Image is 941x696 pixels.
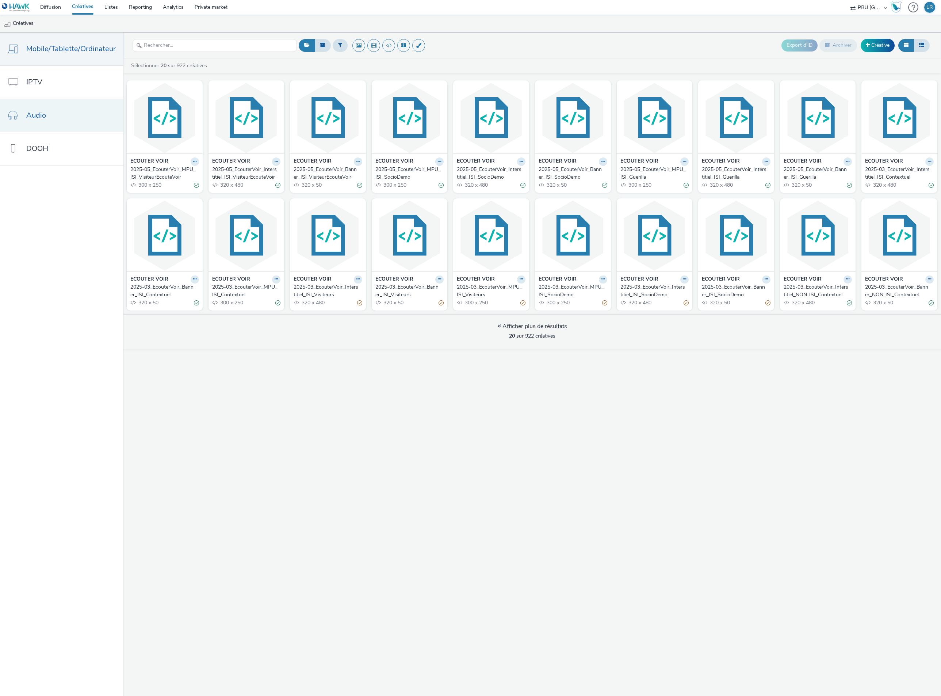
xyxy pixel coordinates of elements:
[212,284,281,298] a: 2025-03_EcouterVoir_MPU_ISI_Contextuel
[219,299,243,306] span: 300 x 250
[275,182,280,189] div: Valide
[782,200,854,271] img: 2025-03_EcouterVoir_Interstitiel_NON-ISI_Contextuel visual
[865,275,903,284] strong: ECOUTER VOIR
[784,284,852,298] a: 2025-03_EcouterVoir_Interstitiel_NON-ISI_Contextuel
[620,157,658,166] strong: ECOUTER VOIR
[539,166,607,181] a: 2025-05_EcouterVoir_Banner_ISI_SocioDemo
[784,275,822,284] strong: ECOUTER VOIR
[929,299,934,307] div: Valide
[294,166,359,181] div: 2025-05_EcouterVoir_Banner_ISI_VisiteurEcouteVoir
[455,82,527,153] img: 2025-05_EcouterVoir_Interstitiel_ISI_SocioDemo visual
[546,182,567,189] span: 320 x 50
[138,299,158,306] span: 320 x 50
[301,182,322,189] span: 320 x 50
[546,299,570,306] span: 300 x 250
[619,200,691,271] img: 2025-03_EcouterVoir_Interstitiel_ISI_SocioDemo visual
[898,39,914,52] button: Grille
[602,182,607,189] div: Valide
[865,166,931,181] div: 2025-03_EcouterVoir_Interstitiel_ISI_Contextuel
[628,182,651,189] span: 300 x 250
[791,299,815,306] span: 320 x 480
[375,166,444,181] a: 2025-05_EcouterVoir_MPU_ISI_SocioDemo
[702,166,768,181] div: 2025-05_EcouterVoir_Interstitiel_ISI_Guerilla
[275,299,280,307] div: Valide
[847,182,852,189] div: Valide
[539,284,607,298] a: 2025-03_EcouterVoir_MPU_ISI_SocioDemo
[292,200,364,271] img: 2025-03_EcouterVoir_Interstitiel_ISI_Visiteurs visual
[130,166,199,181] a: 2025-05_EcouterVoir_MPU_ISI_VisiteurEcouteVoir
[784,157,822,166] strong: ECOUTER VOIR
[212,284,278,298] div: 2025-03_EcouterVoir_MPU_ISI_Contextuel
[684,182,689,189] div: Valide
[819,39,857,52] button: Archiver
[872,182,896,189] span: 320 x 480
[294,166,362,181] a: 2025-05_EcouterVoir_Banner_ISI_VisiteurEcouteVoir
[374,82,446,153] img: 2025-05_EcouterVoir_MPU_ISI_SocioDemo visual
[130,284,199,298] a: 2025-03_EcouterVoir_Banner_ISI_Contextuel
[374,200,446,271] img: 2025-03_EcouterVoir_Banner_ISI_Visiteurs visual
[620,284,689,298] a: 2025-03_EcouterVoir_Interstitiel_ISI_SocioDemo
[784,166,849,181] div: 2025-05_EcouterVoir_Banner_ISI_Guerilla
[684,299,689,307] div: Partiellement valide
[212,157,250,166] strong: ECOUTER VOIR
[509,332,555,339] span: sur 922 créatives
[375,157,413,166] strong: ECOUTER VOIR
[700,200,772,271] img: 2025-03_EcouterVoir_Banner_ISI_SocioDemo visual
[620,284,686,298] div: 2025-03_EcouterVoir_Interstitiel_ISI_SocioDemo
[375,284,444,298] a: 2025-03_EcouterVoir_Banner_ISI_Visiteurs
[520,182,525,189] div: Valide
[294,284,359,298] div: 2025-03_EcouterVoir_Interstitiel_ISI_Visiteurs
[383,182,406,189] span: 300 x 250
[455,200,527,271] img: 2025-03_EcouterVoir_MPU_ISI_Visiteurs visual
[194,299,199,307] div: Valide
[375,284,441,298] div: 2025-03_EcouterVoir_Banner_ISI_Visiteurs
[863,200,936,271] img: 2025-03_EcouterVoir_Banner_NON-ISI_Contextuel visual
[765,182,770,189] div: Valide
[891,1,904,13] a: Hawk Academy
[539,157,577,166] strong: ECOUTER VOIR
[383,299,403,306] span: 320 x 50
[620,166,689,181] a: 2025-05_EcouterVoir_MPU_ISI_Guerilla
[702,275,740,284] strong: ECOUTER VOIR
[294,275,332,284] strong: ECOUTER VOIR
[861,39,895,52] a: Créative
[539,284,604,298] div: 2025-03_EcouterVoir_MPU_ISI_SocioDemo
[914,39,930,52] button: Liste
[781,39,818,51] button: Export d'ID
[784,284,849,298] div: 2025-03_EcouterVoir_Interstitiel_NON-ISI_Contextuel
[26,43,116,54] span: Mobile/Tablette/Ordinateur
[782,82,854,153] img: 2025-05_EcouterVoir_Banner_ISI_Guerilla visual
[709,182,733,189] span: 320 x 480
[4,20,11,27] img: mobile
[628,299,651,306] span: 320 x 480
[520,299,525,307] div: Partiellement valide
[210,82,283,153] img: 2025-05_EcouterVoir_Interstitiel_ISI_VisiteurEcouteVoir visual
[702,157,740,166] strong: ECOUTER VOIR
[863,82,936,153] img: 2025-03_EcouterVoir_Interstitiel_ISI_Contextuel visual
[219,182,243,189] span: 320 x 480
[130,157,168,166] strong: ECOUTER VOIR
[539,275,577,284] strong: ECOUTER VOIR
[464,299,488,306] span: 300 x 250
[457,284,523,298] div: 2025-03_EcouterVoir_MPU_ISI_Visiteurs
[539,166,604,181] div: 2025-05_EcouterVoir_Banner_ISI_SocioDemo
[702,166,770,181] a: 2025-05_EcouterVoir_Interstitiel_ISI_Guerilla
[709,299,730,306] span: 320 x 50
[602,299,607,307] div: Partiellement valide
[509,332,515,339] strong: 20
[457,284,525,298] a: 2025-03_EcouterVoir_MPU_ISI_Visiteurs
[497,322,567,331] div: Afficher plus de résultats
[457,166,523,181] div: 2025-05_EcouterVoir_Interstitiel_ISI_SocioDemo
[292,82,364,153] img: 2025-05_EcouterVoir_Banner_ISI_VisiteurEcouteVoir visual
[375,275,413,284] strong: ECOUTER VOIR
[891,1,902,13] img: Hawk Academy
[130,62,210,69] a: Sélectionner sur 922 créatives
[865,166,934,181] a: 2025-03_EcouterVoir_Interstitiel_ISI_Contextuel
[26,77,42,87] span: IPTV
[161,62,167,69] strong: 20
[210,200,283,271] img: 2025-03_EcouterVoir_MPU_ISI_Contextuel visual
[620,166,686,181] div: 2025-05_EcouterVoir_MPU_ISI_Guerilla
[212,166,281,181] a: 2025-05_EcouterVoir_Interstitiel_ISI_VisiteurEcouteVoir
[133,39,297,52] input: Rechercher...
